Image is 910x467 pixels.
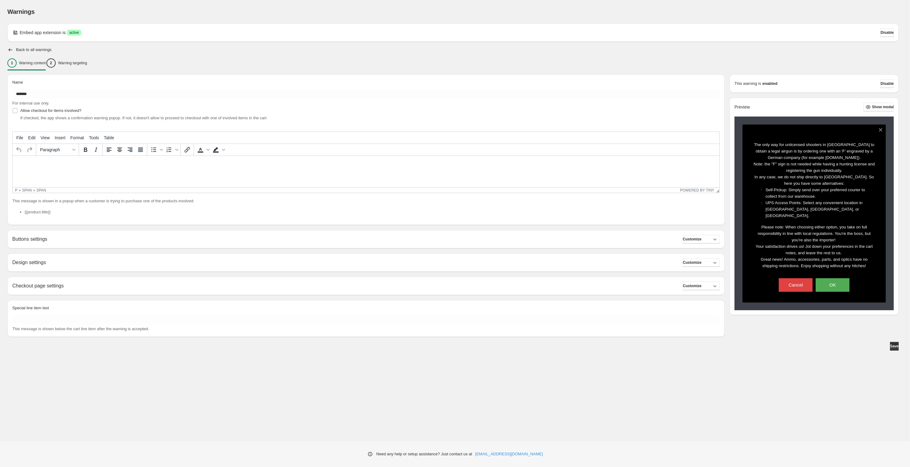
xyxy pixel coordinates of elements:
[14,144,24,155] button: Undo
[880,79,894,88] button: Disable
[15,188,18,192] div: p
[863,103,894,111] button: Show modal
[164,144,179,155] div: Numbered list
[12,198,720,204] p: This message is shown in a popup when a customer is trying to purchase one of the products involved:
[19,61,46,65] p: Warning content
[114,144,125,155] button: Align center
[683,282,720,290] button: Customize
[135,144,146,155] button: Justify
[762,81,777,87] strong: enabled
[28,135,36,140] span: Edit
[7,57,46,69] button: 1Warning content
[13,156,719,187] iframe: Rich Text Area
[104,144,114,155] button: Align left
[754,162,875,173] span: Note: the "F" sign is not needed while having a hunting license and registering the gun individua...
[766,188,865,199] span: Self-Pickup: Simply send over your preferred courier to collect from our warehouse.
[880,28,894,37] button: Disable
[890,344,899,349] span: Save
[46,58,56,68] div: 2
[12,101,49,105] span: For internal use only.
[20,108,81,113] span: Allow checkout for items involved?
[80,144,91,155] button: Bold
[761,257,868,268] span: Great news! Ammo, accessories, parts, and optics have no shipping restrictions. Enjoy shopping wi...
[46,57,87,69] button: 2Warning targeting
[91,144,101,155] button: Italic
[55,135,65,140] span: Insert
[756,244,873,255] span: Your satisfaction drives us! Jot down your preferences in the cart notes, and leave the rest to us.
[195,144,211,155] div: Text color
[12,259,46,265] h2: Design settings
[680,188,714,192] a: Powered by Tiny
[714,188,719,193] div: Resize
[125,144,135,155] button: Align right
[880,30,894,35] span: Disable
[12,283,64,289] h2: Checkout page settings
[779,278,813,292] button: Cancel
[22,188,32,192] div: span
[20,116,267,120] span: If checked, the app shows a confirmation warning popup. If not, it doesn't allow to proceed to ch...
[24,144,35,155] button: Redo
[12,306,49,310] span: Special line item text
[211,144,226,155] div: Background color
[25,209,720,215] li: {{product.title}}
[58,61,87,65] p: Warning targeting
[754,175,874,186] span: In any case, we do not ship directly to [GEOGRAPHIC_DATA]. So here you have some alternatives:
[16,47,52,52] h2: Back to all warnings
[890,342,899,350] button: Save
[182,144,192,155] button: Insert/edit link
[89,135,99,140] span: Tools
[148,144,164,155] div: Bullet list
[758,225,871,242] span: Please note: When choosing either option, you take on full responsibility in line with local regu...
[69,30,79,35] span: active
[816,278,849,292] button: OK
[475,451,543,457] a: [EMAIL_ADDRESS][DOMAIN_NAME]
[104,135,114,140] span: Table
[41,135,50,140] span: View
[19,188,21,192] div: »
[683,260,702,265] span: Customize
[872,105,894,109] span: Show modal
[12,80,23,85] span: Name
[2,5,704,76] body: Rich Text Area. Press ALT-0 for help.
[12,236,47,242] h2: Buttons settings
[38,144,77,155] button: Formats
[683,237,702,242] span: Customize
[754,142,874,160] span: The only way for unlicensed shooters in [GEOGRAPHIC_DATA] to obtain a legal airgun is by ordering...
[40,147,70,152] span: Paragraph
[70,135,84,140] span: Format
[734,105,750,110] h2: Preview
[33,188,35,192] div: »
[766,200,863,218] span: UPS Access Points: Select any convenient location in [GEOGRAPHIC_DATA], [GEOGRAPHIC_DATA], or [GE...
[683,283,702,288] span: Customize
[12,327,149,331] span: This message is shown below the cart line item after the warning is accepted.
[880,81,894,86] span: Disable
[20,30,65,36] p: Embed app extension is
[7,8,35,15] span: Warnings
[683,258,720,267] button: Customize
[683,235,720,243] button: Customize
[734,81,761,87] p: This warning is
[36,188,46,192] div: span
[16,135,23,140] span: File
[7,58,17,68] div: 1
